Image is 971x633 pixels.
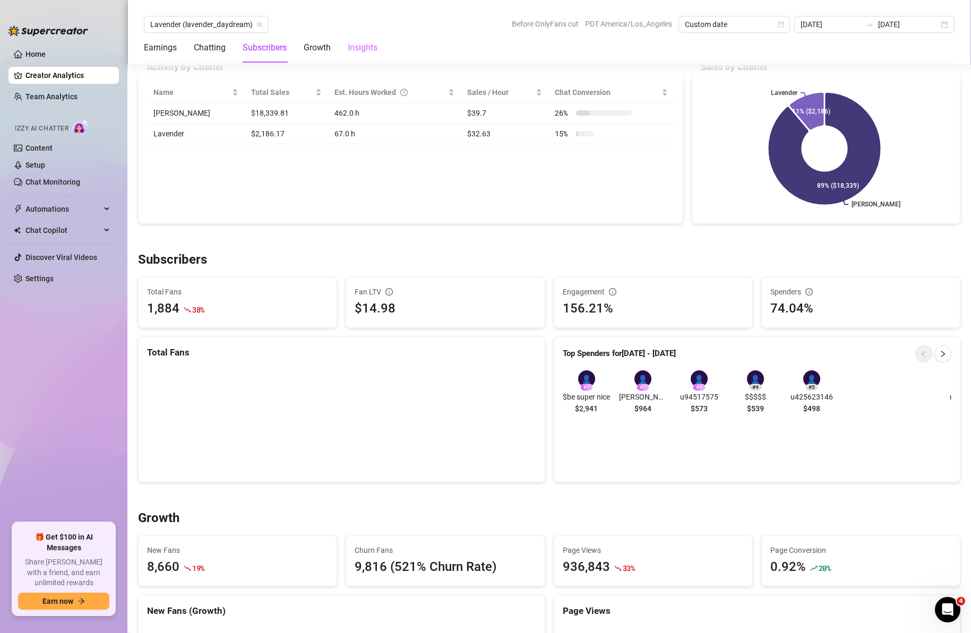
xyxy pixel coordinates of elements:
span: Izzy AI Chatter [15,124,68,134]
div: 8,660 [147,557,179,577]
th: Chat Conversion [548,82,674,103]
a: Home [25,50,46,58]
article: Top Spenders for [DATE] - [DATE] [563,348,676,360]
span: Lavender (lavender_daydream) [150,16,262,32]
div: Sales by Chatter [701,60,951,74]
span: Page Views [563,544,744,556]
span: question-circle [400,86,408,98]
span: u94517575 [675,391,723,403]
span: team [256,21,263,28]
span: Before OnlyFans cut [512,16,579,32]
span: 33 % [623,563,635,573]
span: 26 % [555,107,572,119]
div: Fan LTV [355,286,536,298]
td: $2,186.17 [245,124,328,144]
span: $498 [803,403,820,414]
span: PDT America/Los_Angeles [585,16,672,32]
td: 67.0 h [328,124,461,144]
a: Creator Analytics [25,67,110,84]
a: Team Analytics [25,92,78,101]
input: End date [878,19,939,30]
th: Total Sales [245,82,328,103]
td: 462.0 h [328,103,461,124]
span: New Fans [147,544,328,556]
button: Earn nowarrow-right [18,593,109,610]
span: Chat Conversion [555,86,659,98]
div: Spenders [770,286,951,298]
span: Share [PERSON_NAME] with a friend, and earn unlimited rewards [18,557,109,588]
div: 0.92% [770,557,806,577]
iframe: Intercom live chat [935,597,960,622]
td: $39.7 [461,103,549,124]
img: Chat Copilot [14,227,21,234]
span: $573 [691,403,708,414]
a: Content [25,144,53,152]
span: fall [184,306,191,314]
span: Churn Fans [355,544,536,556]
div: Insights [348,41,377,54]
div: 👤 [634,370,651,387]
span: Automations [25,201,101,218]
div: Engagement [563,286,744,298]
div: 156.21% [563,299,744,319]
div: Total Fans [147,345,536,360]
span: $539 [747,403,764,414]
div: Est. Hours Worked [334,86,446,98]
div: Activity by Chatter [147,60,674,74]
span: Page Conversion [770,544,951,556]
div: $14.98 [355,299,536,319]
td: $18,339.81 [245,103,328,124]
td: [PERSON_NAME] [147,103,245,124]
span: calendar [778,21,784,28]
text: [PERSON_NAME] [852,201,901,208]
span: $2,941 [575,403,598,414]
span: 4 [957,597,965,605]
div: 1,884 [147,299,179,319]
div: # 4 [749,384,762,391]
div: 👤 [747,370,764,387]
div: Subscribers [243,41,287,54]
span: $be super nice [563,391,611,403]
div: Earnings [144,41,177,54]
span: Name [153,86,230,98]
span: Custom date [685,16,784,32]
div: 936,843 [563,557,610,577]
span: info-circle [385,288,393,296]
span: u425623146 [788,391,836,403]
span: arrow-right [78,597,85,605]
span: swap-right [865,20,874,29]
div: 👤 [691,370,708,387]
input: Start date [801,19,861,30]
span: info-circle [805,288,813,296]
span: Total Sales [251,86,313,98]
text: Lavender [771,89,798,97]
span: info-circle [609,288,616,296]
div: # 1 [580,384,593,391]
h3: Subscribers [138,252,207,268]
span: $$$$$ [732,391,779,403]
span: 19 % [192,563,204,573]
th: Name [147,82,245,103]
span: $964 [634,403,651,414]
span: Total Fans [147,286,328,298]
a: Setup [25,161,45,169]
img: AI Chatter [73,119,89,135]
span: rise [810,565,818,572]
span: to [865,20,874,29]
span: fall [184,565,191,572]
span: fall [614,565,622,572]
a: Chat Monitoring [25,178,80,186]
span: Earn now [42,597,73,605]
div: Page Views [563,604,952,618]
div: Chatting [194,41,226,54]
h3: Growth [138,510,179,527]
div: Growth [304,41,331,54]
div: 74.04% [770,299,951,319]
th: Sales / Hour [461,82,549,103]
span: thunderbolt [14,205,22,213]
span: 15 % [555,128,572,140]
span: 20 % [819,563,831,573]
span: Chat Copilot [25,222,101,239]
span: right [939,350,947,358]
div: 👤 [803,370,820,387]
